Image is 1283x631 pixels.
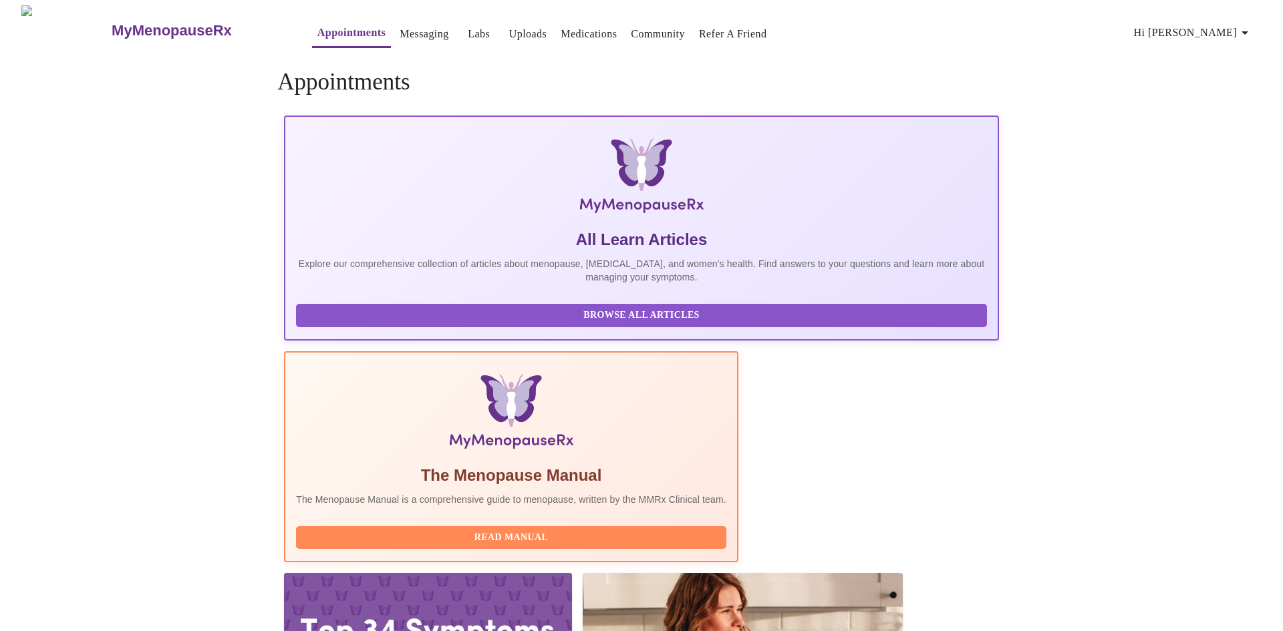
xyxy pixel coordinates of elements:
button: Read Manual [296,526,726,550]
a: Browse All Articles [296,308,990,320]
h5: The Menopause Manual [296,465,726,486]
button: Medications [555,21,622,47]
a: Medications [561,25,617,43]
button: Hi [PERSON_NAME] [1129,19,1258,46]
a: Labs [468,25,490,43]
p: Explore our comprehensive collection of articles about menopause, [MEDICAL_DATA], and women's hea... [296,257,987,284]
img: Menopause Manual [364,374,658,454]
h5: All Learn Articles [296,229,987,250]
button: Uploads [504,21,553,47]
a: Refer a Friend [699,25,767,43]
h4: Appointments [277,69,1006,95]
button: Browse All Articles [296,304,987,327]
button: Messaging [394,21,454,47]
a: Messaging [400,25,448,43]
a: Uploads [509,25,547,43]
img: MyMenopauseRx Logo [404,138,879,218]
button: Community [625,21,690,47]
a: Read Manual [296,531,730,542]
span: Browse All Articles [309,307,974,324]
span: Hi [PERSON_NAME] [1134,23,1253,42]
img: MyMenopauseRx Logo [21,5,110,55]
a: MyMenopauseRx [110,7,285,54]
button: Labs [458,21,501,47]
a: Community [631,25,685,43]
a: Appointments [317,23,386,42]
span: Read Manual [309,530,713,546]
button: Refer a Friend [694,21,772,47]
h3: MyMenopauseRx [112,22,232,39]
button: Appointments [312,19,391,48]
p: The Menopause Manual is a comprehensive guide to menopause, written by the MMRx Clinical team. [296,493,726,506]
